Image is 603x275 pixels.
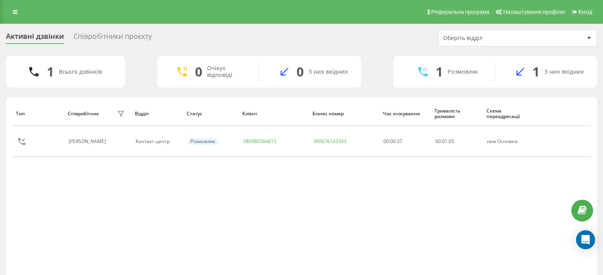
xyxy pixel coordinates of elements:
div: Схема переадресації [486,108,535,120]
div: Клієнт [242,111,305,116]
div: Розмовляє [448,69,478,75]
span: 00 [435,138,441,145]
div: Співробітники проєкту [73,32,152,44]
div: 1 [47,64,54,79]
span: 01 [442,138,448,145]
span: Реферальна програма [431,9,490,15]
div: Тривалість розмови [435,108,479,120]
div: 1 [532,64,540,79]
div: 0 [297,64,304,79]
div: : : [435,139,454,144]
div: Очікує відповіді [207,65,247,78]
div: Контакт центр [136,139,179,144]
div: [PERSON_NAME] [69,139,108,144]
div: Бізнес номер [312,111,375,116]
div: Open Intercom Messenger [576,230,595,249]
div: Співробітник [68,111,99,116]
div: Тип [16,111,60,116]
div: Всього дзвінків [59,69,102,75]
a: 380676143393 [313,138,346,145]
span: Вихід [578,9,592,15]
div: Активні дзвінки [6,32,64,44]
span: Налаштування профілю [503,9,565,15]
div: З них вхідних [544,69,584,75]
div: З них вхідних [308,69,348,75]
div: 1 [436,64,443,79]
div: Розмовляє [187,138,218,145]
div: 00:00:37 [383,139,427,144]
div: new Основна [487,139,534,144]
span: 05 [449,138,454,145]
div: 0 [195,64,202,79]
div: Час очікування [383,111,427,116]
div: Відділ [135,111,179,116]
div: Оберіть відділ [443,35,538,42]
a: 380980584815 [243,138,276,145]
div: Статус [187,111,235,116]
